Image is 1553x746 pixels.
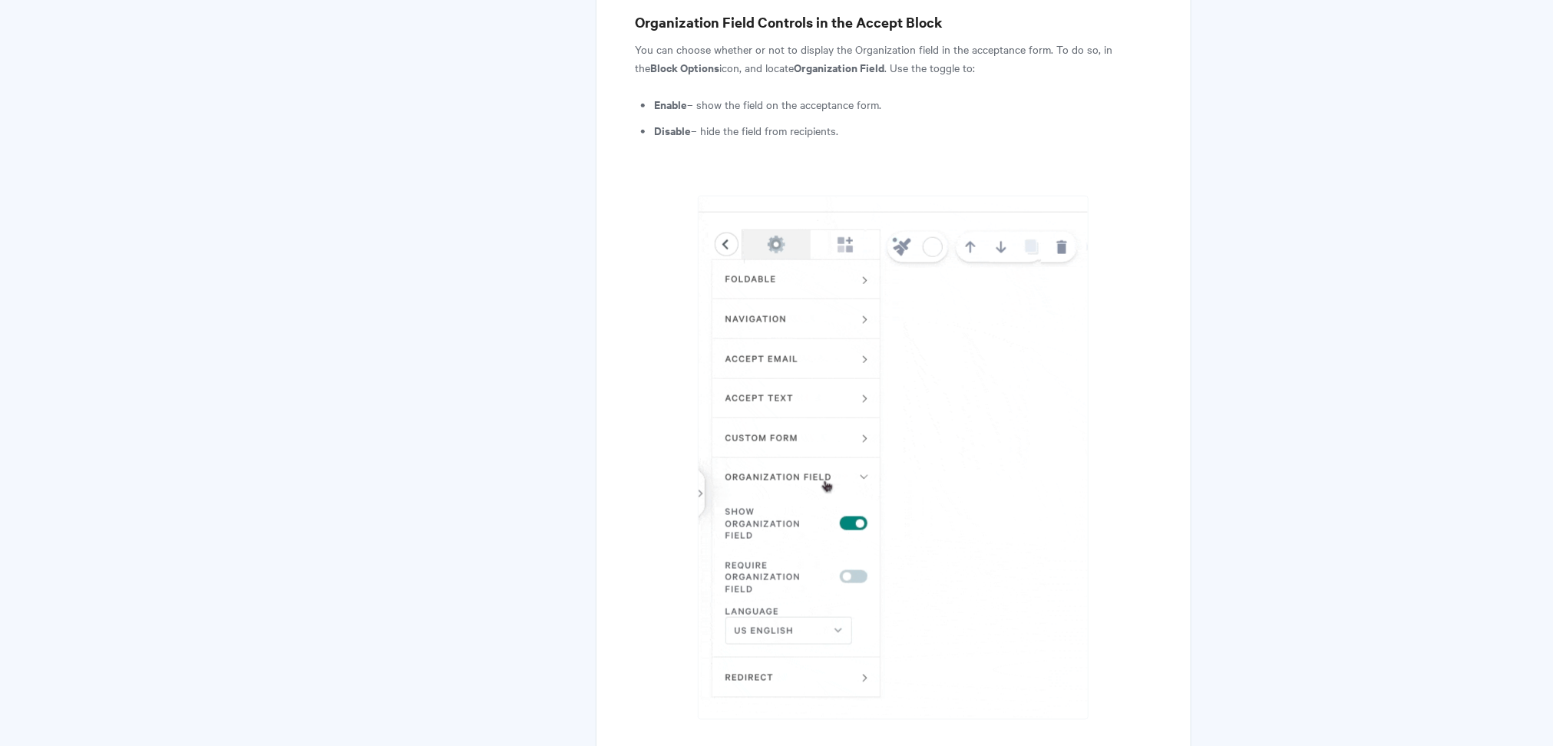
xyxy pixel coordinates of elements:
li: – hide the field from recipients. [654,121,1152,140]
p: You can choose whether or not to display the Organization field in the acceptance form. To do so,... [635,40,1152,77]
b: Organization Field Controls in the Accept Block [635,12,943,31]
b: Block Options [650,59,719,75]
strong: Disable [654,122,691,138]
strong: Organization Field [794,59,884,75]
strong: Enable [654,96,687,112]
li: – show the field on the acceptance form. [654,95,1152,114]
img: file-tQbNOHx2Kp.gif [698,196,1089,720]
